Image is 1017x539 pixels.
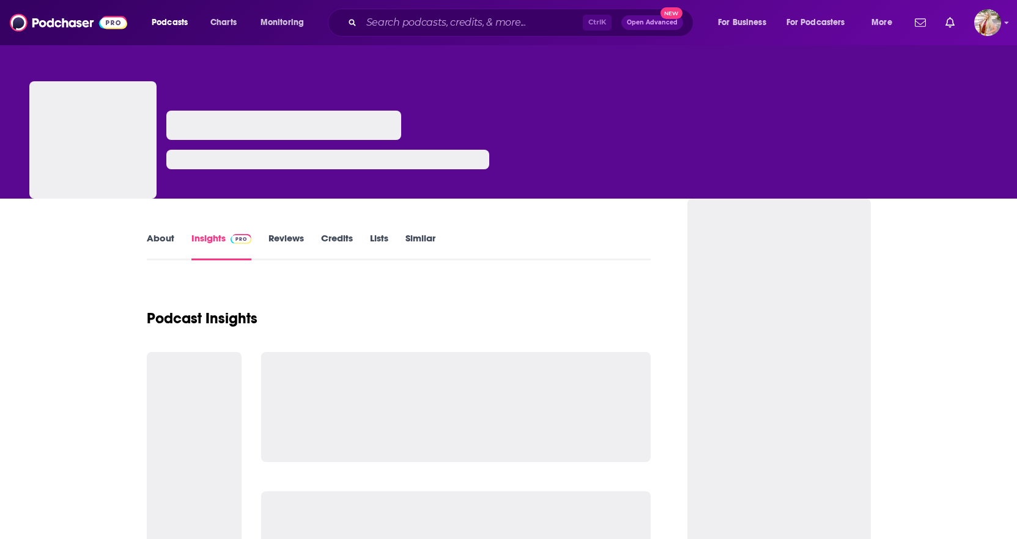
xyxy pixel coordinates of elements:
a: Lists [370,232,388,260]
a: Credits [321,232,353,260]
span: Podcasts [152,14,188,31]
a: Similar [405,232,435,260]
button: open menu [778,13,863,32]
a: Charts [202,13,244,32]
span: More [871,14,892,31]
span: For Podcasters [786,14,845,31]
a: InsightsPodchaser Pro [191,232,252,260]
a: Reviews [268,232,304,260]
span: For Business [718,14,766,31]
span: Charts [210,14,237,31]
span: New [660,7,682,19]
button: Show profile menu [974,9,1001,36]
input: Search podcasts, credits, & more... [361,13,583,32]
img: Podchaser - Follow, Share and Rate Podcasts [10,11,127,34]
button: open menu [709,13,782,32]
a: Show notifications dropdown [910,12,931,33]
button: open menu [252,13,320,32]
button: Open AdvancedNew [621,15,683,30]
span: Ctrl K [583,15,612,31]
div: Search podcasts, credits, & more... [339,9,705,37]
button: open menu [863,13,908,32]
button: open menu [143,13,204,32]
span: Open Advanced [627,20,678,26]
img: Podchaser Pro [231,234,252,244]
a: Show notifications dropdown [941,12,960,33]
img: User Profile [974,9,1001,36]
a: About [147,232,174,260]
h1: Podcast Insights [147,309,257,328]
span: Monitoring [261,14,304,31]
span: Logged in as kmccue [974,9,1001,36]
